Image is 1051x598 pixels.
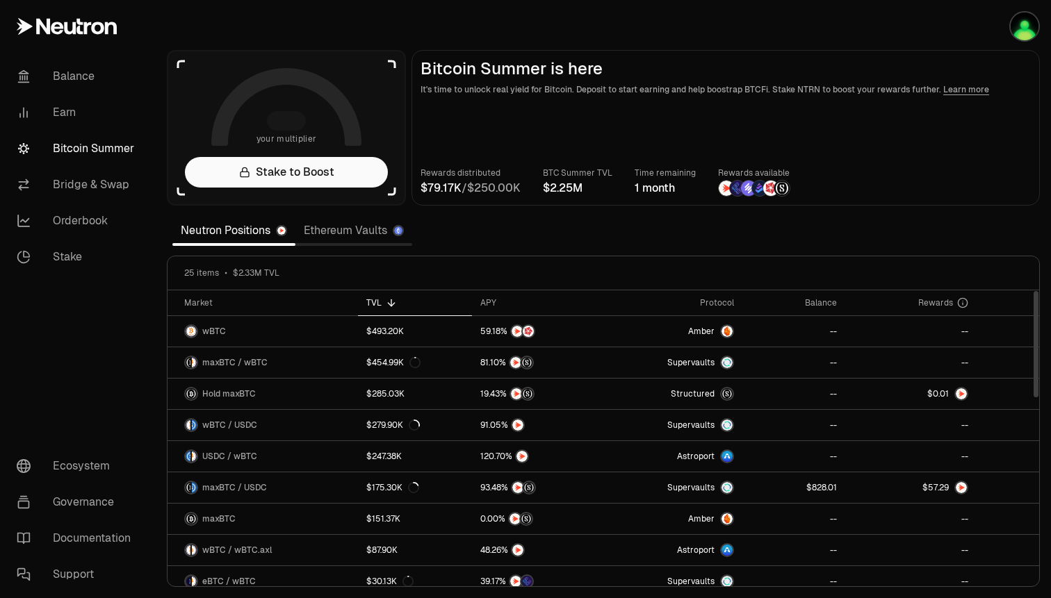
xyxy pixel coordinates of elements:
[480,356,601,369] button: NTRNStructured Points
[722,513,733,524] img: Amber
[845,472,977,503] a: NTRN Logo
[168,441,358,472] a: USDC LogowBTC LogoUSDC / wBTC
[192,420,197,431] img: USDC Logo
[358,566,472,597] a: $30.13K
[845,347,977,378] a: --
[186,388,197,399] img: maxBTC Logo
[845,316,977,347] a: --
[358,504,472,534] a: $151.37K
[543,166,612,180] p: BTC Summer TVL
[366,326,404,337] div: $493.20K
[742,504,845,534] a: --
[185,157,388,188] a: Stake to Boost
[358,316,472,347] a: $493.20K
[609,316,742,347] a: AmberAmber
[192,576,197,587] img: wBTC Logo
[186,451,190,462] img: USDC Logo
[609,535,742,565] a: Astroport
[722,357,733,368] img: Supervaults
[667,420,715,431] span: Supervaults
[480,574,601,588] button: NTRNEtherFi Points
[719,181,734,196] img: NTRN
[722,388,733,399] img: maxBTC
[845,535,977,565] a: --
[480,324,601,338] button: NTRNMars Fragments
[516,451,528,462] img: NTRN
[202,576,256,587] span: eBTC / wBTC
[472,504,609,534] a: NTRNStructured Points
[168,410,358,440] a: wBTC LogoUSDC LogowBTC / USDC
[480,543,601,557] button: NTRN
[358,379,472,409] a: $285.03K
[186,545,190,556] img: wBTC Logo
[956,388,967,399] img: NTRN Logo
[421,180,521,197] div: /
[845,410,977,440] a: --
[943,84,989,95] a: Learn more
[6,520,150,556] a: Documentation
[480,481,601,495] button: NTRNStructured Points
[845,379,977,409] a: NTRN Logo
[742,347,845,378] a: --
[6,448,150,484] a: Ecosystem
[295,217,412,244] a: Ethereum Vaults
[774,181,790,196] img: Structured Points
[358,441,472,472] a: $247.38K
[480,512,601,526] button: NTRNStructured Points
[366,545,398,556] div: $87.90K
[421,59,1031,78] h2: Bitcoin Summer is here
[6,58,150,94] a: Balance
[233,267,279,279] span: $2.33M TVL
[472,441,609,472] a: NTRN
[722,326,733,337] img: Amber
[366,451,402,462] div: $247.38K
[741,181,756,196] img: Solv Points
[956,482,967,493] img: NTRN Logo
[192,545,197,556] img: wBTC.axl Logo
[609,566,742,597] a: SupervaultsSupervaults
[202,482,267,493] span: maxBTC / USDC
[202,388,256,399] span: Hold maxBTC
[358,410,472,440] a: $279.90K
[609,410,742,440] a: SupervaultsSupervaults
[763,181,779,196] img: Mars Fragments
[742,441,845,472] a: --
[186,513,197,524] img: maxBTC Logo
[202,357,268,368] span: maxBTC / wBTC
[394,226,402,235] img: Ethereum Logo
[667,357,715,368] span: Supervaults
[742,410,845,440] a: --
[845,566,977,597] a: --
[192,482,197,493] img: USDC Logo
[186,357,190,368] img: maxBTC Logo
[168,472,358,503] a: maxBTC LogoUSDC LogomaxBTC / USDC
[472,472,609,503] a: NTRNStructured Points
[480,449,601,463] button: NTRN
[186,326,197,337] img: wBTC Logo
[6,484,150,520] a: Governance
[366,482,419,493] div: $175.30K
[366,297,464,308] div: TVL
[186,420,190,431] img: wBTC Logo
[186,482,190,493] img: maxBTC Logo
[510,357,521,368] img: NTRN
[510,513,521,524] img: NTRN
[742,379,845,409] a: --
[521,576,532,587] img: EtherFi Points
[752,181,767,196] img: Bedrock Diamonds
[722,576,733,587] img: Supervaults
[6,203,150,239] a: Orderbook
[480,387,601,401] button: NTRNStructured Points
[521,357,532,368] img: Structured Points
[6,131,150,167] a: Bitcoin Summer
[186,576,190,587] img: eBTC Logo
[168,566,358,597] a: eBTC LogowBTC LogoeBTC / wBTC
[512,482,523,493] img: NTRN
[6,556,150,592] a: Support
[421,83,1031,97] p: It's time to unlock real yield for Bitcoin. Deposit to start earning and help boostrap BTCFi. Sta...
[168,504,358,534] a: maxBTC LogomaxBTC
[523,482,535,493] img: Structured Points
[366,513,400,524] div: $151.37K
[667,576,715,587] span: Supervaults
[722,420,733,431] img: Supervaults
